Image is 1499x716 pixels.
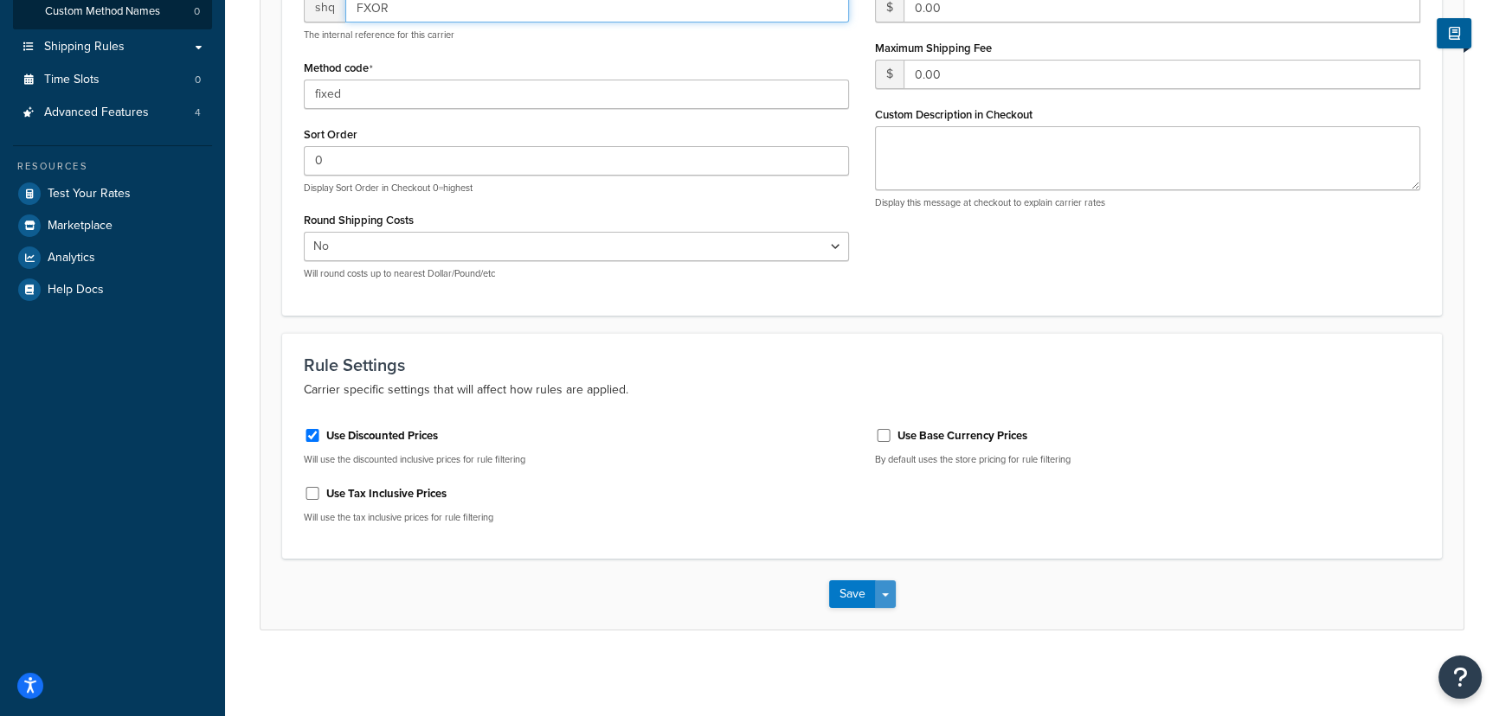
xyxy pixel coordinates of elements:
span: 0 [194,4,200,19]
p: Will use the discounted inclusive prices for rule filtering [304,453,849,466]
span: Shipping Rules [44,40,125,54]
span: 0 [195,73,201,87]
button: Open Resource Center [1438,655,1482,699]
div: Resources [13,159,212,174]
a: Help Docs [13,274,212,305]
label: Maximum Shipping Fee [875,42,992,54]
a: Test Your Rates [13,178,212,209]
label: Use Discounted Prices [326,428,438,444]
span: Time Slots [44,73,100,87]
p: Display Sort Order in Checkout 0=highest [304,182,849,195]
label: Use Base Currency Prices [897,428,1027,444]
p: Will use the tax inclusive prices for rule filtering [304,511,849,524]
label: Sort Order [304,128,357,141]
a: Analytics [13,242,212,273]
span: 4 [195,105,201,120]
button: Show Help Docs [1437,18,1471,48]
span: Advanced Features [44,105,149,120]
li: Advanced Features [13,97,212,129]
p: Will round costs up to nearest Dollar/Pound/etc [304,267,849,280]
label: Use Tax Inclusive Prices [326,486,447,502]
label: Method code [304,61,373,75]
label: Round Shipping Costs [304,214,414,227]
span: Help Docs [48,283,104,297]
p: Carrier specific settings that will affect how rules are applied. [304,380,1420,400]
button: Save [829,580,876,608]
span: Analytics [48,251,95,265]
p: The internal reference for this carrier [304,29,849,42]
a: Shipping Rules [13,31,212,63]
label: Custom Description in Checkout [875,108,1033,121]
span: Custom Method Names [45,4,160,19]
span: Test Your Rates [48,187,131,201]
span: Marketplace [48,219,113,233]
p: Display this message at checkout to explain carrier rates [875,196,1420,209]
li: Time Slots [13,64,212,96]
a: Time Slots0 [13,64,212,96]
span: $ [875,60,904,89]
h3: Rule Settings [304,355,1420,374]
a: Marketplace [13,210,212,241]
p: By default uses the store pricing for rule filtering [875,453,1420,466]
a: Advanced Features4 [13,97,212,129]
